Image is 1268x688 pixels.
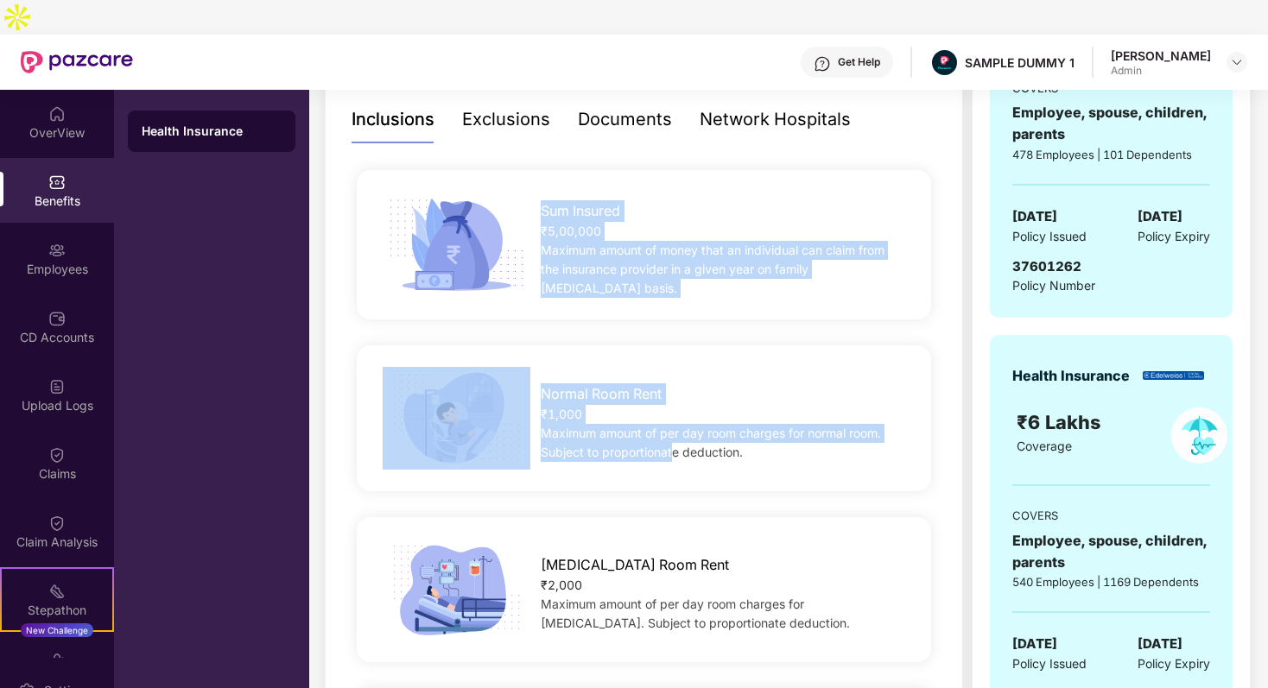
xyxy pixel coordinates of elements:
div: Employee, spouse, children, parents [1012,102,1210,145]
img: icon [383,367,529,469]
span: [DATE] [1012,634,1057,654]
img: icon [383,539,529,641]
img: icon [383,193,529,295]
img: Pazcare_Alternative_logo-01-01.png [932,50,957,75]
img: svg+xml;base64,PHN2ZyBpZD0iQ2xhaW0iIHhtbG5zPSJodHRwOi8vd3d3LnczLm9yZy8yMDAwL3N2ZyIgd2lkdGg9IjIwIi... [48,446,66,464]
div: ₹2,000 [541,576,905,595]
div: SAMPLE DUMMY 1 [965,54,1075,71]
div: Admin [1111,64,1211,78]
img: policyIcon [1171,407,1227,464]
span: Policy Expiry [1138,654,1210,673]
span: Policy Expiry [1138,227,1210,246]
div: New Challenge [21,623,93,637]
div: 540 Employees | 1169 Dependents [1012,573,1210,590]
img: svg+xml;base64,PHN2ZyBpZD0iRHJvcGRvd24tMzJ4MzIiIHhtbG5zPSJodHRwOi8vd3d3LnczLm9yZy8yMDAwL3N2ZyIgd2... [1230,55,1244,69]
span: Maximum amount of per day room charges for [MEDICAL_DATA]. Subject to proportionate deduction. [541,596,850,630]
span: Policy Number [1012,278,1095,293]
span: [DATE] [1138,206,1182,227]
span: ₹6 Lakhs [1017,411,1106,433]
img: svg+xml;base64,PHN2ZyBpZD0iRW5kb3JzZW1lbnRzIiB4bWxucz0iaHR0cDovL3d3dy53My5vcmcvMjAwMC9zdmciIHdpZH... [48,651,66,668]
div: Get Help [838,55,880,69]
img: svg+xml;base64,PHN2ZyBpZD0iQ2xhaW0iIHhtbG5zPSJodHRwOi8vd3d3LnczLm9yZy8yMDAwL3N2ZyIgd2lkdGg9IjIwIi... [48,514,66,532]
div: Health Insurance [142,123,282,140]
div: Network Hospitals [700,106,851,133]
img: insurerLogo [1143,371,1204,381]
div: Exclusions [462,106,550,133]
img: svg+xml;base64,PHN2ZyBpZD0iRW1wbG95ZWVzIiB4bWxucz0iaHR0cDovL3d3dy53My5vcmcvMjAwMC9zdmciIHdpZHRoPS... [48,242,66,259]
img: svg+xml;base64,PHN2ZyBpZD0iQmVuZWZpdHMiIHhtbG5zPSJodHRwOi8vd3d3LnczLm9yZy8yMDAwL3N2ZyIgd2lkdGg9Ij... [48,174,66,191]
span: Maximum amount of per day room charges for normal room. Subject to proportionate deduction. [541,426,881,459]
div: Inclusions [352,106,434,133]
div: Documents [578,106,672,133]
div: [PERSON_NAME] [1111,47,1211,64]
div: ₹5,00,000 [541,222,905,241]
img: svg+xml;base64,PHN2ZyBpZD0iVXBsb2FkX0xvZ3MiIGRhdGEtbmFtZT0iVXBsb2FkIExvZ3MiIHhtbG5zPSJodHRwOi8vd3... [48,378,66,395]
span: 37601262 [1012,258,1081,275]
span: Normal Room Rent [541,383,662,405]
div: Employee, spouse, children, parents [1012,530,1210,573]
img: svg+xml;base64,PHN2ZyBpZD0iSG9tZSIgeG1sbnM9Imh0dHA6Ly93d3cudzMub3JnLzIwMDAvc3ZnIiB3aWR0aD0iMjAiIG... [48,105,66,123]
img: svg+xml;base64,PHN2ZyB4bWxucz0iaHR0cDovL3d3dy53My5vcmcvMjAwMC9zdmciIHdpZHRoPSIyMSIgaGVpZ2h0PSIyMC... [48,583,66,600]
div: Health Insurance [1012,365,1130,387]
span: [DATE] [1012,206,1057,227]
span: [DATE] [1138,634,1182,654]
img: svg+xml;base64,PHN2ZyBpZD0iSGVscC0zMngzMiIgeG1sbnM9Imh0dHA6Ly93d3cudzMub3JnLzIwMDAvc3ZnIiB3aWR0aD... [814,55,831,73]
div: ₹1,000 [541,405,905,424]
span: Maximum amount of money that an individual can claim from the insurance provider in a given year ... [541,243,884,295]
span: Policy Issued [1012,227,1087,246]
div: 478 Employees | 101 Dependents [1012,146,1210,163]
span: Sum Insured [541,200,620,222]
div: COVERS [1012,507,1210,524]
img: svg+xml;base64,PHN2ZyBpZD0iQ0RfQWNjb3VudHMiIGRhdGEtbmFtZT0iQ0QgQWNjb3VudHMiIHhtbG5zPSJodHRwOi8vd3... [48,310,66,327]
span: Policy Issued [1012,654,1087,673]
img: New Pazcare Logo [21,51,133,73]
span: Coverage [1017,439,1072,453]
span: [MEDICAL_DATA] Room Rent [541,554,729,576]
div: Stepathon [2,602,112,619]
